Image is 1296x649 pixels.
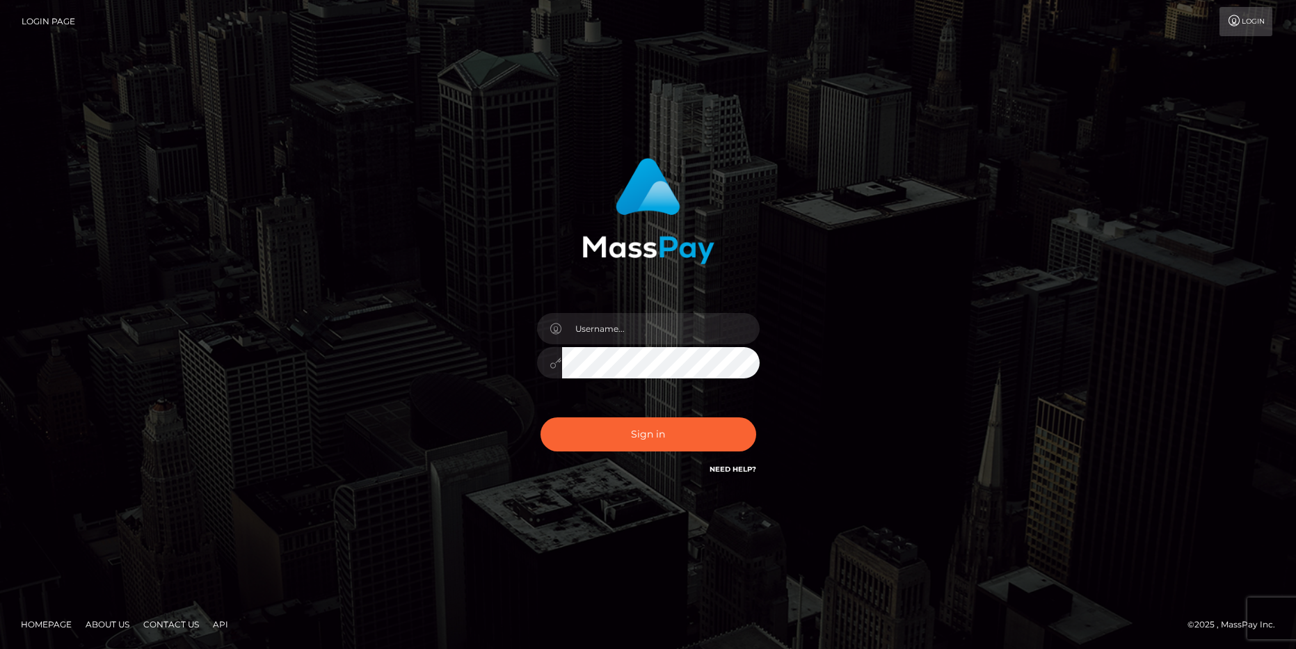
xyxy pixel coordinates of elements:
[22,7,75,36] a: Login Page
[138,614,205,635] a: Contact Us
[541,417,756,451] button: Sign in
[80,614,135,635] a: About Us
[1187,617,1286,632] div: © 2025 , MassPay Inc.
[582,158,714,264] img: MassPay Login
[710,465,756,474] a: Need Help?
[1219,7,1272,36] a: Login
[207,614,234,635] a: API
[562,313,760,344] input: Username...
[15,614,77,635] a: Homepage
